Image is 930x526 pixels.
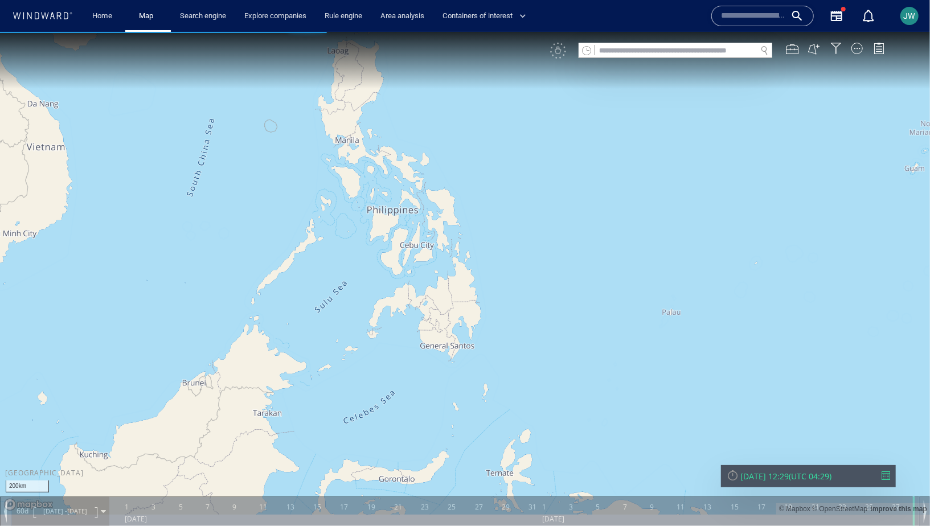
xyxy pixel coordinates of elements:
span: JW [904,11,916,20]
a: Explore companies [240,6,311,26]
a: Home [88,6,117,26]
div: Map Display [851,11,863,22]
span: UTC 04:29 [791,439,829,450]
button: Containers of interest [438,6,536,26]
span: ( [789,439,791,450]
div: 200km [6,449,49,461]
div: [DATE] 12:29 [740,439,789,450]
a: Area analysis [376,6,429,26]
span: ) [829,439,831,450]
a: Search engine [175,6,231,26]
div: [DATE] 12:29(UTC 04:29) [727,439,890,450]
a: OpenStreetMap [812,473,867,481]
a: Map [134,6,162,26]
a: Improve this map [871,473,927,481]
div: Filter [830,11,842,22]
div: Reset Time [727,437,739,449]
button: Home [84,6,121,26]
div: Notification center [862,9,875,23]
div: Map Tools [786,11,798,23]
button: Create an AOI. [808,11,820,23]
a: Mapbox logo [3,466,54,479]
div: [GEOGRAPHIC_DATA] [5,436,84,446]
div: Legend [873,11,884,22]
a: Rule engine [320,6,367,26]
span: Containers of interest [443,10,526,23]
iframe: Chat [882,475,921,517]
a: Mapbox [779,473,810,481]
button: Map [130,6,166,26]
button: JW [898,5,921,27]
